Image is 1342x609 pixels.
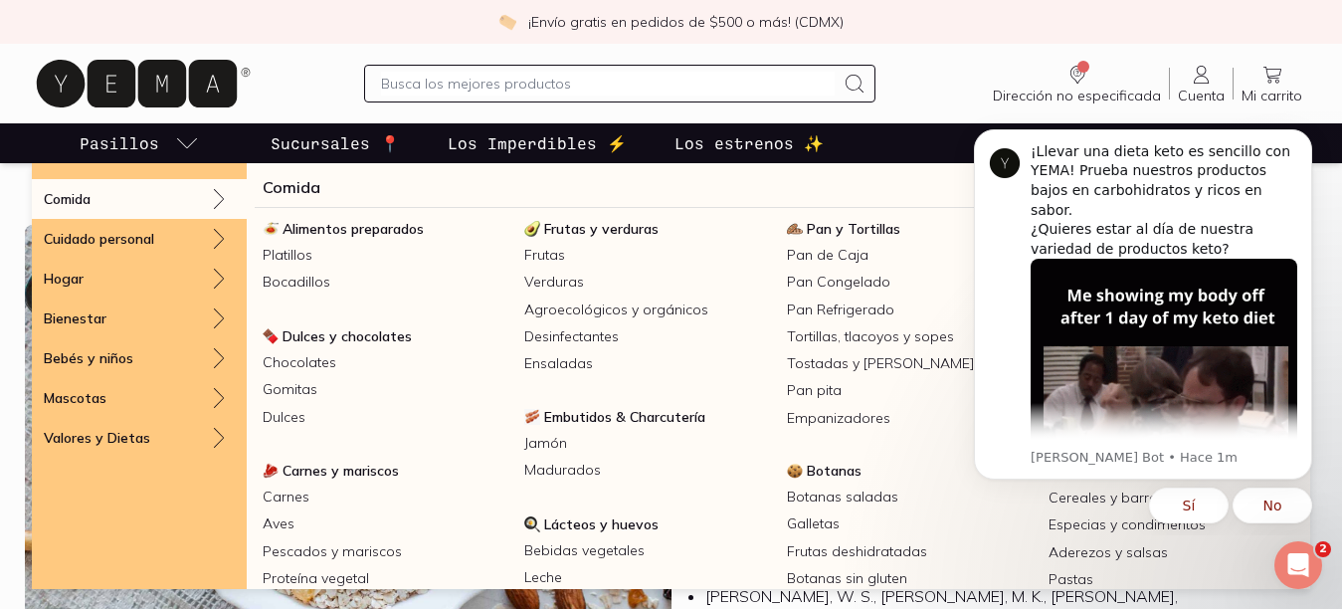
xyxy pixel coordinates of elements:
a: Frutas y verdurasFrutas y verduras [516,216,778,242]
span: Alimentos preparados [283,220,424,238]
iframe: Intercom notifications mensaje [944,111,1342,535]
span: Lácteos y huevos [544,515,659,533]
span: Pan y Tortillas [807,220,900,238]
p: Bienestar [44,309,106,327]
a: Alimentos preparadosAlimentos preparados [255,216,516,242]
span: Mi carrito [1242,87,1302,104]
a: BotanasBotanas [779,458,1041,484]
img: Dulces y chocolates [263,328,279,344]
a: Lácteos y huevosLácteos y huevos [516,511,778,537]
a: Pan y TortillasPan y Tortillas [779,216,1041,242]
span: Dulces y chocolates [283,327,412,345]
a: Chocolates [255,349,516,376]
a: Agroecológicos y orgánicos [516,297,778,323]
a: Aderezos y salsas [1041,539,1302,566]
a: Bocadillos [255,269,516,296]
a: Embutidos & CharcuteríaEmbutidos & Charcutería [516,404,778,430]
a: Mi carrito [1234,63,1310,104]
p: Sucursales 📍 [271,131,400,155]
img: Embutidos & Charcutería [524,409,540,425]
a: pasillo-todos-link [76,123,203,163]
a: Gomitas [255,376,516,403]
img: Alimentos preparados [263,221,279,237]
a: Pescados y mariscos [255,538,516,565]
a: Carnes y mariscosCarnes y mariscos [255,458,516,484]
span: Botanas [807,462,862,480]
a: Cuenta [1170,63,1233,104]
a: Los estrenos ✨ [671,123,828,163]
span: Cuenta [1178,87,1225,104]
a: Pastas [1041,566,1302,593]
a: Frutas [516,242,778,269]
a: Sucursales 📍 [267,123,404,163]
img: Botanas [787,463,803,479]
span: Dirección no especificada [993,87,1161,104]
a: Pan Congelado [779,269,1041,296]
a: Proteína vegetal [255,565,516,592]
img: check [498,13,516,31]
a: Botanas saladas [779,484,1041,510]
p: Pasillos [80,131,159,155]
a: Botanas sin gluten [779,565,1041,592]
a: Verduras [516,269,778,296]
a: Ensaladas [516,350,778,377]
span: 2 [1315,541,1331,557]
a: Los Imperdibles ⚡️ [444,123,631,163]
a: Tortillas, tlacoyos y sopes [779,323,1041,350]
a: Pan pita [779,377,1041,404]
p: Mascotas [44,389,106,407]
p: Los Imperdibles ⚡️ [448,131,627,155]
a: Leche [516,564,778,591]
a: Galletas [779,510,1041,537]
a: Madurados [516,457,778,484]
a: Dulces [255,404,516,431]
img: Carnes y mariscos [263,463,279,479]
a: Comida [263,175,320,199]
a: Dirección no especificada [985,63,1169,104]
a: Aves [255,510,516,537]
img: Frutas y verduras [524,221,540,237]
p: Bebés y niños [44,349,133,367]
p: Cuidado personal [44,230,154,248]
p: Los estrenos ✨ [674,131,824,155]
a: Empanizadores [779,405,1041,432]
a: Desinfectantes [516,323,778,350]
iframe: Intercom live chat [1274,541,1322,589]
img: Lácteos y huevos [524,516,540,532]
a: Jamón [516,430,778,457]
p: ¡Envío gratis en pedidos de $500 o más! (CDMX) [528,12,844,32]
p: Comida [44,190,91,208]
a: Dulces y chocolatesDulces y chocolates [255,323,516,349]
a: Frutas deshidratadas [779,538,1041,565]
span: Carnes y mariscos [283,462,399,480]
a: Pan de Caja [779,242,1041,269]
a: Carnes [255,484,516,510]
a: Bebidas vegetales [516,537,778,564]
input: Busca los mejores productos [381,72,835,96]
span: Frutas y verduras [544,220,659,238]
a: Tostadas y [PERSON_NAME] [779,350,1041,377]
a: Pan Refrigerado [779,297,1041,323]
a: Platillos [255,242,516,269]
span: Embutidos & Charcutería [544,408,705,426]
p: Hogar [44,270,84,288]
img: Pan y Tortillas [787,221,803,237]
p: Valores y Dietas [44,429,150,447]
